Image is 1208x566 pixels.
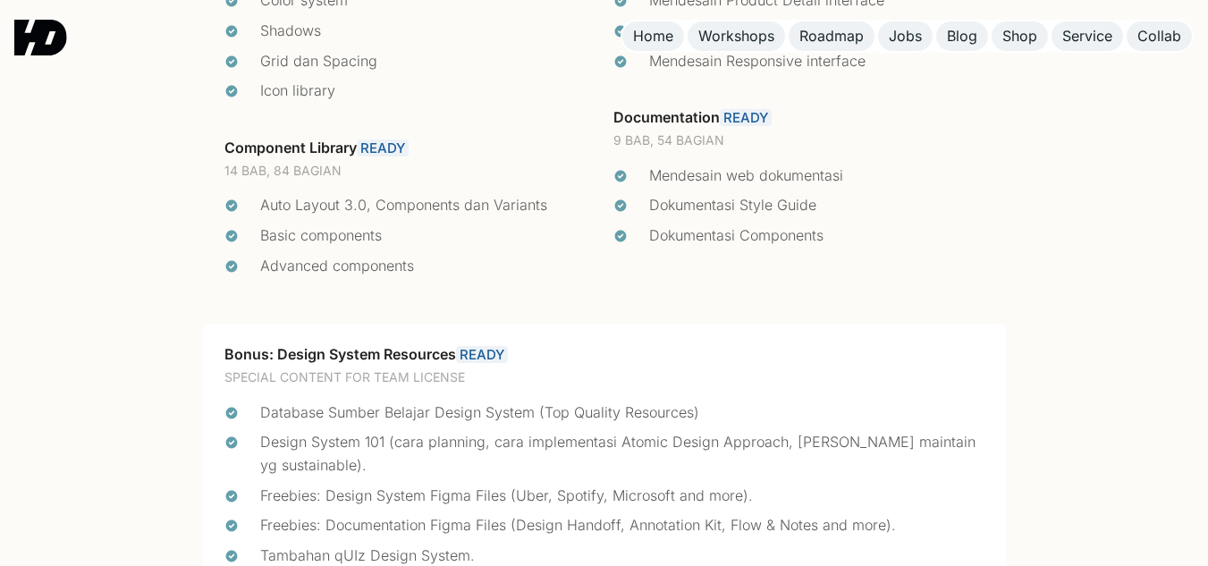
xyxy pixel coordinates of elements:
[224,162,596,181] div: 14 BAB, 84 BAGIAN
[799,27,864,46] div: Roadmap
[649,165,984,188] div: Mendesain web dokumentasi
[260,50,596,73] div: Grid dan Spacing
[878,21,933,51] a: Jobs
[357,139,409,156] a: READY
[260,485,984,508] div: Freebies: Design System Figma Files (Uber, Spotify, Microsoft and more).
[698,27,774,46] div: Workshops
[992,21,1048,51] a: Shop
[224,139,596,158] div: Component Library
[789,21,874,51] a: Roadmap
[633,27,673,46] div: Home
[260,80,596,103] div: Icon library
[649,50,984,73] div: Mendesain Responsive interface
[649,224,984,248] div: Dokumentasi Components
[260,255,596,278] div: Advanced components
[224,368,984,387] div: SPECIAL CONTENT FOR TEAM LICENSE
[260,514,984,537] div: Freebies: Documentation Figma Files (Design Handoff, Annotation Kit, Flow & Notes and more).
[720,109,772,126] a: READY
[1002,27,1037,46] div: Shop
[456,346,508,363] a: READY
[1062,27,1112,46] div: Service
[224,345,984,365] div: Bonus: Design System Resources
[260,224,596,248] div: Basic components
[613,131,984,150] div: 9 BAB, 54 BAGIAN
[260,194,596,217] div: Auto Layout 3.0, Components dan Variants
[613,108,984,128] div: Documentation
[947,27,977,46] div: Blog
[1127,21,1192,51] a: Collab
[1137,27,1181,46] div: Collab
[622,21,684,51] a: Home
[936,21,988,51] a: Blog
[260,401,984,425] div: Database Sumber Belajar Design System (Top Quality Resources)
[1052,21,1123,51] a: Service
[889,27,922,46] div: Jobs
[649,194,984,217] div: Dokumentasi Style Guide
[260,431,984,477] div: Design System 101 (cara planning, cara implementasi Atomic Design Approach, [PERSON_NAME] maintai...
[260,20,596,43] div: Shadows
[688,21,785,51] a: Workshops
